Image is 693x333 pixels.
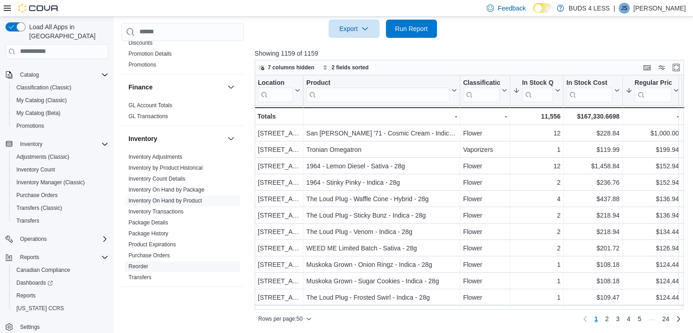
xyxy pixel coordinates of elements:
div: $136.94 [626,210,679,221]
div: $218.94 [566,210,619,221]
span: Promotions [13,120,108,131]
button: In Stock Cost [566,78,619,102]
span: Inventory Adjustments [128,153,182,161]
div: The Loud Plug - Sticky Bunz - Indica - 28g [306,210,457,221]
div: Vaporizers [463,144,507,155]
span: 4 [627,314,631,323]
div: Jon Stephan [619,3,630,14]
a: Discounts [128,40,153,46]
span: Rows per page : 50 [258,315,303,323]
a: My Catalog (Beta) [13,108,64,119]
div: In Stock Cost [566,78,612,87]
div: $236.76 [566,177,619,188]
span: Reorder [128,263,148,270]
div: Inventory [121,151,244,286]
span: Dashboards [16,279,53,286]
span: Inventory [16,139,108,150]
div: [STREET_ADDRESS] [258,128,300,139]
button: Inventory [226,133,236,144]
div: 1 [513,276,560,286]
button: Adjustments (Classic) [9,151,112,163]
button: Previous page [580,313,590,324]
span: Reports [16,252,108,263]
div: 11,556 [513,111,560,122]
div: Classification [463,78,499,102]
div: $228.84 [566,128,619,139]
div: Muskoka Grown - Sugar Cookies - Indica - 28g [306,276,457,286]
span: JS [621,3,627,14]
div: [PERSON_NAME] OG - Indica - 28g [306,308,457,319]
button: My Catalog (Beta) [9,107,112,120]
img: Cova [18,4,59,13]
a: Reports [13,290,39,301]
button: Product [306,78,457,102]
div: $109.47 [566,292,619,303]
button: 2 fields sorted [319,62,372,73]
button: 7 columns hidden [255,62,318,73]
div: [STREET_ADDRESS] [258,210,300,221]
button: Export [329,20,380,38]
div: Product [306,78,450,87]
a: Canadian Compliance [13,265,74,276]
a: Page 2 of 24 [601,312,612,326]
button: Run Report [386,20,437,38]
div: $199.94 [626,144,679,155]
a: Inventory Adjustments [128,154,182,160]
button: Operations [16,234,51,245]
div: 2 [513,243,560,254]
button: Display options [656,62,667,73]
a: Inventory On Hand by Product [128,198,202,204]
button: Finance [128,83,224,92]
div: 4 [513,308,560,319]
div: 2 [513,177,560,188]
span: My Catalog (Classic) [16,97,67,104]
div: $218.94 [566,226,619,237]
button: Transfers (Classic) [9,202,112,214]
span: Inventory [20,140,42,148]
p: | [613,3,615,14]
span: Package Details [128,219,168,226]
a: Page 4 of 24 [623,312,634,326]
a: Inventory Count Details [128,176,185,182]
a: Settings [16,322,43,333]
span: Inventory Count [13,164,108,175]
span: Transfers (Classic) [13,203,108,213]
span: Adjustments (Classic) [13,151,108,162]
div: In Stock Qty [522,78,553,102]
div: 1 [513,144,560,155]
div: $124.44 [626,292,679,303]
span: Adjustments (Classic) [16,153,69,161]
a: Promotion Details [128,51,172,57]
button: Inventory [16,139,46,150]
div: Finance [121,100,244,125]
div: [STREET_ADDRESS] [258,292,300,303]
div: $383.76 [566,308,619,319]
span: 2 fields sorted [332,64,369,71]
a: Reorder [128,263,148,270]
div: WEED ME Limited Batch - Sativa - 28g [306,243,457,254]
div: 2 [513,210,560,221]
div: The Loud Plug - Venom - Indica - 28g [306,226,457,237]
a: Transfers (Classic) [13,203,66,213]
span: 24 [662,314,669,323]
div: $152.94 [626,177,679,188]
div: Flower [463,161,507,172]
div: [STREET_ADDRESS] [258,144,300,155]
div: Flower [463,308,507,319]
a: Adjustments (Classic) [13,151,73,162]
a: Inventory On Hand by Package [128,187,205,193]
button: Catalog [16,69,42,80]
button: Finance [226,82,236,93]
span: Operations [20,235,47,243]
div: $124.44 [626,276,679,286]
button: Purchase Orders [9,189,112,202]
span: Product Expirations [128,241,176,248]
button: Reports [2,251,112,264]
span: Export [334,20,374,38]
button: In Stock Qty [513,78,560,102]
span: My Catalog (Classic) [13,95,108,106]
a: Page 24 of 24 [658,312,673,326]
div: 1964 - Lemon Diesel - Sativa - 28g [306,161,457,172]
a: Transfers [128,274,151,281]
div: $437.88 [566,193,619,204]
